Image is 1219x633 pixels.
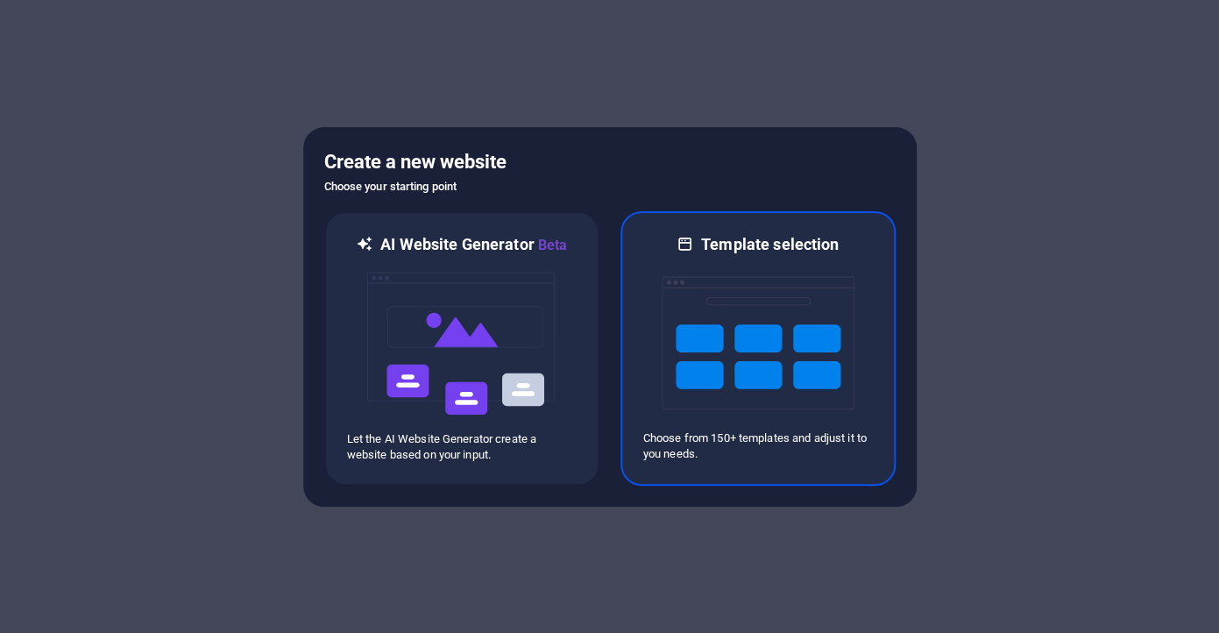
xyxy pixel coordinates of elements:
span: Beta [535,237,568,253]
h6: Template selection [701,234,839,255]
div: Template selectionChoose from 150+ templates and adjust it to you needs. [620,211,896,486]
p: Let the AI Website Generator create a website based on your input. [347,431,577,463]
p: Choose from 150+ templates and adjust it to you needs. [643,430,873,462]
div: AI Website GeneratorBetaaiLet the AI Website Generator create a website based on your input. [324,211,599,486]
h6: AI Website Generator [380,234,567,256]
h5: Create a new website [324,148,896,176]
img: ai [365,256,558,431]
h6: Choose your starting point [324,176,896,197]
